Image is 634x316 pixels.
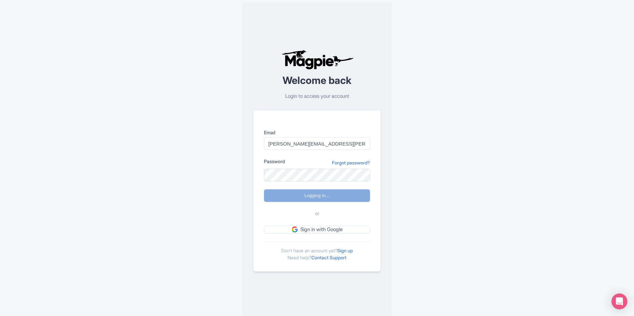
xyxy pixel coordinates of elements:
[253,75,381,86] h2: Welcome back
[292,226,298,232] img: google.svg
[264,129,370,136] label: Email
[332,159,370,166] a: Forgot password?
[253,93,381,100] p: Login to access your account
[264,189,370,202] input: Logging in...
[264,137,370,150] input: you@example.com
[264,225,370,234] a: Sign in with Google
[311,255,347,260] a: Contact Support
[280,50,354,70] img: logo-ab69f6fb50320c5b225c76a69d11143b.png
[264,241,370,261] div: Don't have an account yet? Need help?
[611,293,627,309] div: Open Intercom Messenger
[315,210,319,218] span: or
[337,248,353,253] a: Sign up
[264,158,285,165] label: Password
